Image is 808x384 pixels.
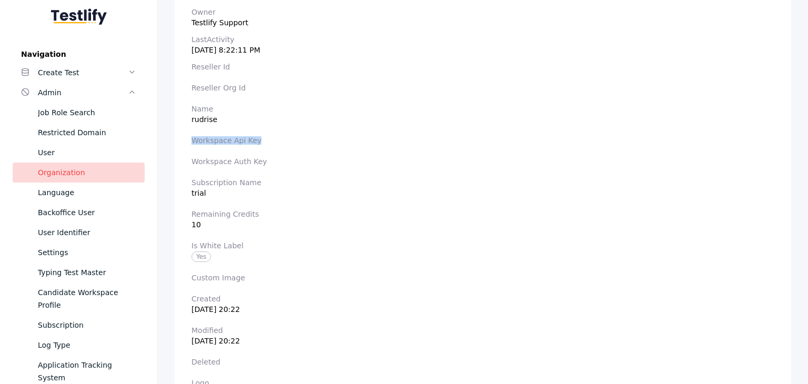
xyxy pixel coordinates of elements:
[38,66,128,79] div: Create Test
[13,163,145,183] a: Organization
[191,105,774,124] section: rudrise
[191,210,774,229] section: 10
[38,226,136,239] div: User Identifier
[38,186,136,199] div: Language
[191,210,774,218] label: Remaining Credits
[191,63,774,71] label: Reseller Id
[191,251,211,262] span: Yes
[191,178,774,187] label: Subscription Name
[13,203,145,223] a: Backoffice User
[191,136,774,145] label: Workspace Api Key
[191,157,774,166] label: Workspace Auth Key
[191,326,774,345] section: [DATE] 20:22
[38,126,136,139] div: Restricted Domain
[38,359,136,384] div: Application Tracking System
[38,286,136,311] div: Candidate Workspace Profile
[191,84,774,92] label: Reseller Org Id
[191,18,774,27] div: Testlify Support
[38,86,128,99] div: Admin
[38,146,136,159] div: User
[191,326,774,335] label: Modified
[191,178,774,197] section: trial
[38,319,136,331] div: Subscription
[13,123,145,143] a: Restricted Domain
[38,106,136,119] div: Job Role Search
[191,8,774,16] label: owner
[13,242,145,262] a: Settings
[38,206,136,219] div: Backoffice User
[191,35,774,44] label: lastActivity
[191,274,774,282] label: Custom Image
[38,166,136,179] div: Organization
[38,266,136,279] div: Typing Test Master
[191,358,774,366] label: Deleted
[38,339,136,351] div: Log Type
[191,295,774,314] section: [DATE] 20:22
[13,335,145,355] a: Log Type
[13,315,145,335] a: Subscription
[13,103,145,123] a: Job Role Search
[38,246,136,259] div: Settings
[191,105,774,113] label: Name
[13,183,145,203] a: Language
[13,143,145,163] a: User
[191,295,774,303] label: Created
[13,262,145,282] a: Typing Test Master
[13,223,145,242] a: User Identifier
[191,46,774,54] div: [DATE] 8:22:11 PM
[13,282,145,315] a: Candidate Workspace Profile
[13,50,145,58] label: Navigation
[51,8,107,25] img: Testlify - Backoffice
[191,241,774,250] label: Is White Label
